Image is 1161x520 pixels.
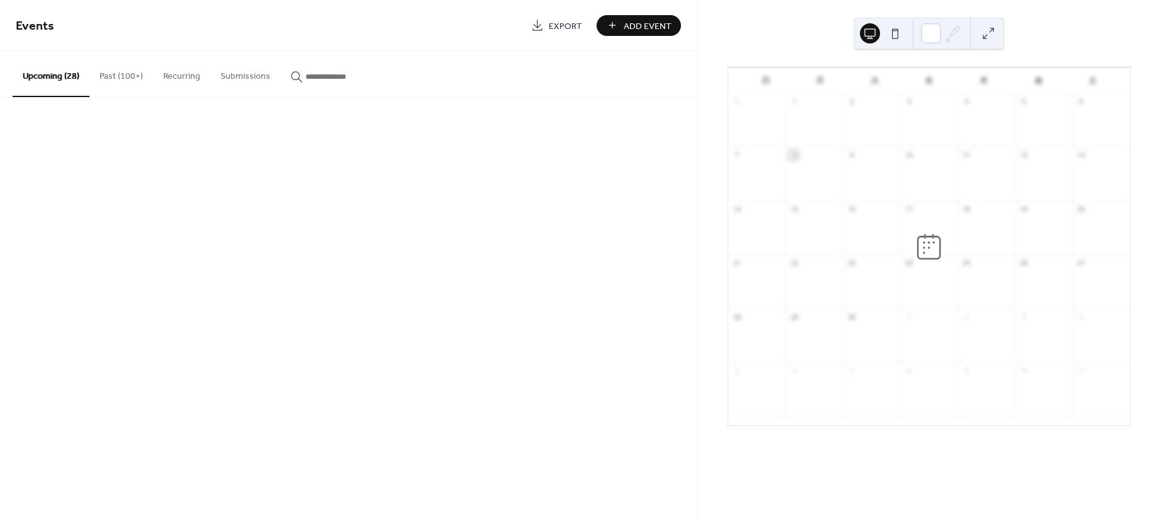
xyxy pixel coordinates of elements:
div: 23 [847,258,856,268]
div: 6 [1077,97,1086,107]
div: 3 [904,97,913,107]
div: 16 [847,204,856,214]
div: 30 [847,312,856,321]
div: 7 [732,151,741,160]
div: 15 [789,204,799,214]
div: 31 [732,97,741,107]
div: 5 [1019,97,1029,107]
div: 土 [1065,68,1120,93]
div: 5 [732,366,741,375]
span: Events [16,14,54,38]
div: 木 [956,68,1011,93]
div: 18 [961,204,971,214]
div: 11 [1077,366,1086,375]
div: 金 [1011,68,1066,93]
button: Past (100+) [89,51,153,96]
div: 日 [738,68,793,93]
span: Export [549,20,582,33]
div: 26 [1019,258,1029,268]
div: 3 [1019,312,1029,321]
div: 4 [1077,312,1086,321]
div: 7 [847,366,856,375]
div: 8 [904,366,913,375]
div: 9 [961,366,971,375]
div: 21 [732,258,741,268]
div: 1 [789,97,799,107]
div: 11 [961,151,971,160]
button: Recurring [153,51,210,96]
a: Export [522,15,592,36]
div: 月 [792,68,847,93]
div: 12 [1019,151,1029,160]
div: 10 [904,151,913,160]
div: 19 [1019,204,1029,214]
div: 20 [1077,204,1086,214]
div: 9 [847,151,856,160]
div: 29 [789,312,799,321]
button: Upcoming (28) [13,51,89,97]
div: 10 [1019,366,1029,375]
div: 2 [847,97,856,107]
div: 24 [904,258,913,268]
div: 14 [732,204,741,214]
div: 25 [961,258,971,268]
span: Add Event [624,20,672,33]
div: 13 [1077,151,1086,160]
button: Add Event [597,15,681,36]
div: 8 [789,151,799,160]
button: Submissions [210,51,280,96]
div: 22 [789,258,799,268]
div: 4 [961,97,971,107]
div: 27 [1077,258,1086,268]
div: 6 [789,366,799,375]
div: 17 [904,204,913,214]
div: 水 [902,68,957,93]
div: 28 [732,312,741,321]
div: 1 [904,312,913,321]
div: 2 [961,312,971,321]
div: 火 [847,68,902,93]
